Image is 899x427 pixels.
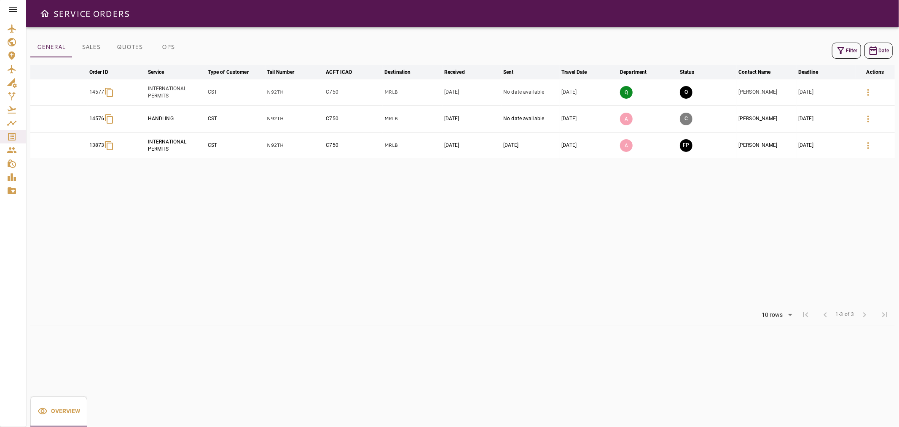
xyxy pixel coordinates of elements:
button: SALES [72,37,110,57]
div: Travel Date [561,67,587,77]
span: Type of Customer [208,67,260,77]
td: [PERSON_NAME] [737,105,797,132]
p: 14577 [89,89,105,96]
span: Status [680,67,706,77]
button: OPS [149,37,187,57]
span: ACFT ICAO [326,67,363,77]
td: INTERNATIONAL PERMITS [146,79,206,105]
div: Deadline [798,67,818,77]
p: N92TH [267,142,323,149]
span: Destination [384,67,421,77]
td: C750 [324,105,383,132]
span: Received [444,67,476,77]
td: [DATE] [560,79,618,105]
span: Service [148,67,175,77]
td: [DATE] [797,105,856,132]
td: No date available [502,105,560,132]
button: CANCELED [680,113,692,125]
button: QUOTING [680,86,692,99]
p: A [620,139,633,152]
p: N92TH [267,115,323,122]
div: Service [148,67,164,77]
div: ACFT ICAO [326,67,352,77]
td: [DATE] [502,132,560,159]
div: Status [680,67,695,77]
span: Order ID [89,67,119,77]
p: MRLB [384,142,441,149]
td: [DATE] [797,79,856,105]
p: MRLB [384,115,441,122]
td: HANDLING [146,105,206,132]
h6: SERVICE ORDERS [53,7,129,20]
td: C750 [324,79,383,105]
div: basic tabs example [30,37,187,57]
button: Filter [832,43,861,59]
td: [DATE] [443,79,502,105]
div: 10 rows [756,309,795,322]
div: Received [444,67,465,77]
td: [DATE] [797,132,856,159]
span: Sent [503,67,525,77]
td: C750 [324,132,383,159]
td: INTERNATIONAL PERMITS [146,132,206,159]
td: [DATE] [560,105,618,132]
td: CST [206,79,266,105]
button: Details [858,135,878,156]
span: First Page [795,305,816,325]
td: [PERSON_NAME] [737,132,797,159]
p: N92TH [267,89,323,96]
div: Type of Customer [208,67,249,77]
span: Previous Page [816,305,836,325]
button: Details [858,82,878,103]
button: Overview [30,396,87,427]
button: Open drawer [36,5,53,22]
p: 14576 [89,115,105,122]
button: Details [858,109,878,129]
div: basic tabs example [30,396,87,427]
div: Destination [384,67,411,77]
div: Order ID [89,67,108,77]
span: Department [620,67,657,77]
span: Contact Name [738,67,782,77]
button: QUOTES [110,37,149,57]
td: [DATE] [560,132,618,159]
span: Tail Number [267,67,305,77]
button: GENERAL [30,37,72,57]
p: 13873 [89,142,105,149]
div: Sent [503,67,514,77]
span: Deadline [798,67,829,77]
td: [DATE] [443,132,502,159]
span: Travel Date [561,67,598,77]
div: Contact Name [738,67,771,77]
td: [DATE] [443,105,502,132]
div: Department [620,67,647,77]
td: CST [206,105,266,132]
span: 1-3 of 3 [836,311,854,319]
td: CST [206,132,266,159]
p: A [620,113,633,125]
div: 10 rows [759,311,785,319]
p: MRLB [384,89,441,96]
p: Q [620,86,633,99]
div: Tail Number [267,67,294,77]
td: [PERSON_NAME] [737,79,797,105]
span: Next Page [854,305,875,325]
button: FINAL PREPARATION [680,139,692,152]
span: Last Page [875,305,895,325]
button: Date [864,43,893,59]
td: No date available [502,79,560,105]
